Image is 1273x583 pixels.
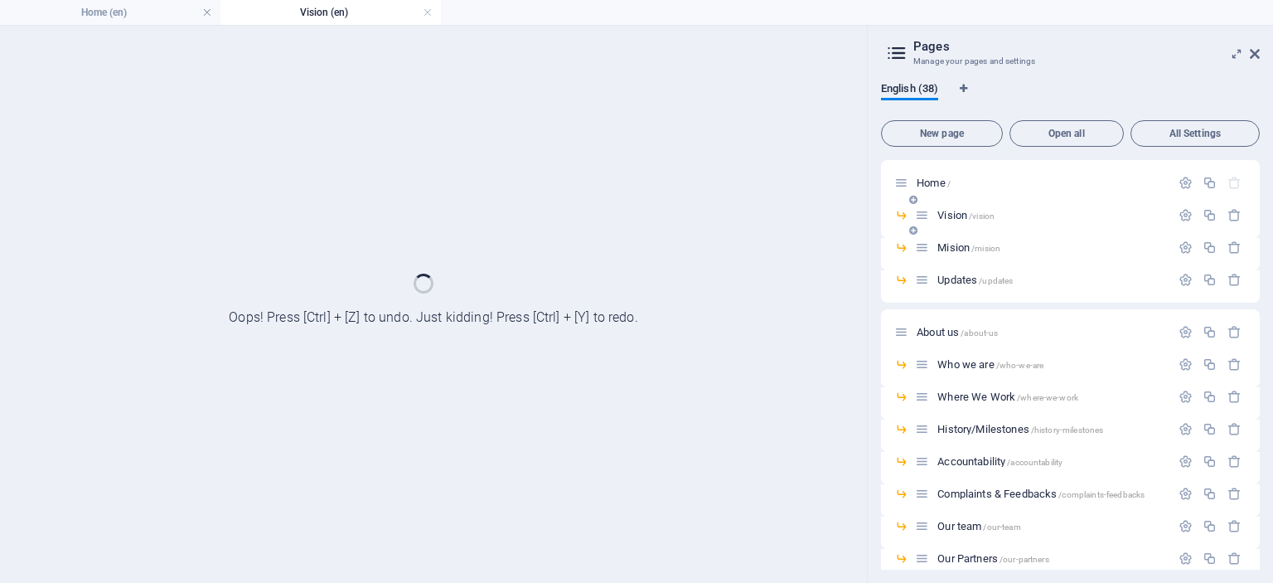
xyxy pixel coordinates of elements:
[1227,273,1242,287] div: Remove
[881,79,938,102] span: English (38)
[932,521,1170,532] div: Our team/our-team
[932,391,1170,402] div: Where We Work/where-we-work
[1179,487,1193,501] div: Settings
[220,3,441,22] h4: Vision (en)
[912,327,1170,338] div: About us/about-us
[888,129,995,138] span: New page
[932,359,1170,370] div: Who we are/who-we-are
[971,244,1000,253] span: /mision
[881,82,1260,114] div: Language Tabs
[1179,454,1193,469] div: Settings
[937,274,1013,286] span: Click to open page
[913,39,1260,54] h2: Pages
[1130,120,1260,147] button: All Settings
[937,241,1000,254] span: Click to open page
[1203,208,1217,222] div: Duplicate
[1227,551,1242,566] div: Remove
[937,391,1078,403] span: Click to open page
[1227,487,1242,501] div: Remove
[932,210,1170,221] div: Vision/vision
[1203,325,1217,339] div: Duplicate
[1179,273,1193,287] div: Settings
[1227,325,1242,339] div: Remove
[1203,454,1217,469] div: Duplicate
[1203,390,1217,404] div: Duplicate
[932,456,1170,467] div: Accountability/accountability
[937,488,1145,500] span: Click to open page
[1203,273,1217,287] div: Duplicate
[1009,120,1124,147] button: Open all
[1017,393,1078,402] span: /where-we-work
[1227,519,1242,533] div: Remove
[1058,490,1145,499] span: /complaints-feedbacks
[932,242,1170,253] div: Mision/mision
[1031,425,1104,435] span: /history-milestones
[917,177,951,189] span: Click to open page
[912,177,1170,188] div: Home/
[1203,487,1217,501] div: Duplicate
[1227,176,1242,190] div: The startpage cannot be deleted
[1179,240,1193,255] div: Settings
[947,179,951,188] span: /
[937,209,995,221] span: Click to open page
[1179,325,1193,339] div: Settings
[1138,129,1252,138] span: All Settings
[1179,357,1193,372] div: Settings
[937,520,1020,532] span: Click to open page
[1007,458,1062,467] span: /accountability
[1203,176,1217,190] div: Duplicate
[1179,519,1193,533] div: Settings
[1179,208,1193,222] div: Settings
[969,211,995,221] span: /vision
[913,54,1227,69] h3: Manage your pages and settings
[932,424,1170,435] div: History/Milestones/history-milestones
[1017,129,1116,138] span: Open all
[937,423,1103,435] span: Click to open page
[932,488,1170,499] div: Complaints & Feedbacks/complaints-feedbacks
[1203,519,1217,533] div: Duplicate
[1227,454,1242,469] div: Remove
[1227,208,1242,222] div: Remove
[1000,555,1049,564] span: /our-partners
[979,276,1013,285] span: /updates
[1227,357,1242,372] div: Remove
[1179,390,1193,404] div: Settings
[961,328,998,338] span: /about-us
[1179,176,1193,190] div: Settings
[1179,551,1193,566] div: Settings
[1203,357,1217,372] div: Duplicate
[983,522,1020,532] span: /our-team
[1227,422,1242,436] div: Remove
[996,361,1044,370] span: /who-we-are
[1227,240,1242,255] div: Remove
[1203,551,1217,566] div: Duplicate
[937,358,1043,371] span: Click to open page
[1179,422,1193,436] div: Settings
[1203,422,1217,436] div: Duplicate
[932,553,1170,564] div: Our Partners/our-partners
[917,326,998,338] span: Click to open page
[937,552,1048,565] span: Click to open page
[937,455,1062,468] span: Click to open page
[1203,240,1217,255] div: Duplicate
[1227,390,1242,404] div: Remove
[881,120,1003,147] button: New page
[932,274,1170,285] div: Updates/updates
